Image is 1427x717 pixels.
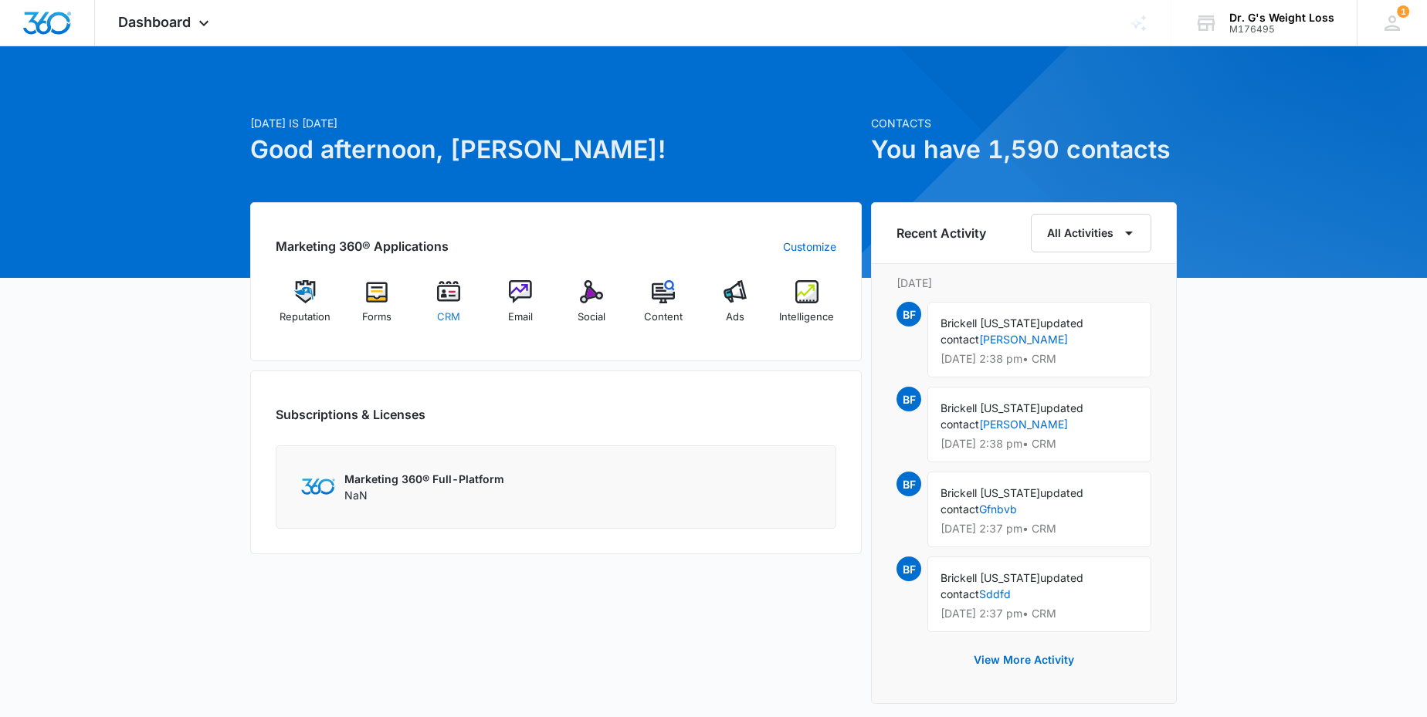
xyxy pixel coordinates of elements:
[871,131,1177,168] h1: You have 1,590 contacts
[437,309,460,325] span: CRM
[1031,214,1151,252] button: All Activities
[490,280,550,336] a: Email
[1397,5,1409,18] div: notifications count
[562,280,622,336] a: Social
[941,571,1040,584] span: Brickell [US_STATE]
[897,387,921,411] span: BF
[1229,12,1334,24] div: account name
[276,237,449,255] h2: Marketing 360® Applications
[979,333,1068,346] a: [PERSON_NAME]
[347,280,407,336] a: Forms
[280,309,330,325] span: Reputation
[362,309,391,325] span: Forms
[250,115,862,131] p: [DATE] is [DATE]
[897,275,1151,291] p: [DATE]
[783,238,836,255] a: Customize
[777,280,836,336] a: Intelligence
[276,405,425,424] h2: Subscriptions & Licenses
[897,302,921,326] span: BF
[634,280,693,336] a: Content
[644,309,683,325] span: Content
[941,438,1138,449] p: [DATE] 2:38 pm • CRM
[1229,24,1334,35] div: account id
[578,309,605,325] span: Social
[344,471,504,487] p: Marketing 360® Full-Platform
[301,479,335,495] img: Marketing 360 Logo
[1397,5,1409,18] span: 1
[250,131,862,168] h1: Good afternoon, [PERSON_NAME]!
[979,587,1011,600] a: Sddfd
[419,280,479,336] a: CRM
[958,641,1090,678] button: View More Activity
[726,309,744,325] span: Ads
[508,309,533,325] span: Email
[941,401,1040,414] span: Brickell [US_STATE]
[871,115,1177,131] p: Contacts
[897,224,986,242] h6: Recent Activity
[897,556,921,581] span: BF
[941,523,1138,534] p: [DATE] 2:37 pm • CRM
[706,280,765,336] a: Ads
[779,309,834,325] span: Intelligence
[118,14,191,30] span: Dashboard
[979,418,1068,431] a: [PERSON_NAME]
[897,472,921,496] span: BF
[941,316,1040,330] span: Brickell [US_STATE]
[344,471,504,503] div: NaN
[979,502,1017,516] a: Gfnbvb
[941,353,1138,364] p: [DATE] 2:38 pm • CRM
[941,486,1040,499] span: Brickell [US_STATE]
[941,608,1138,619] p: [DATE] 2:37 pm • CRM
[276,280,335,336] a: Reputation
